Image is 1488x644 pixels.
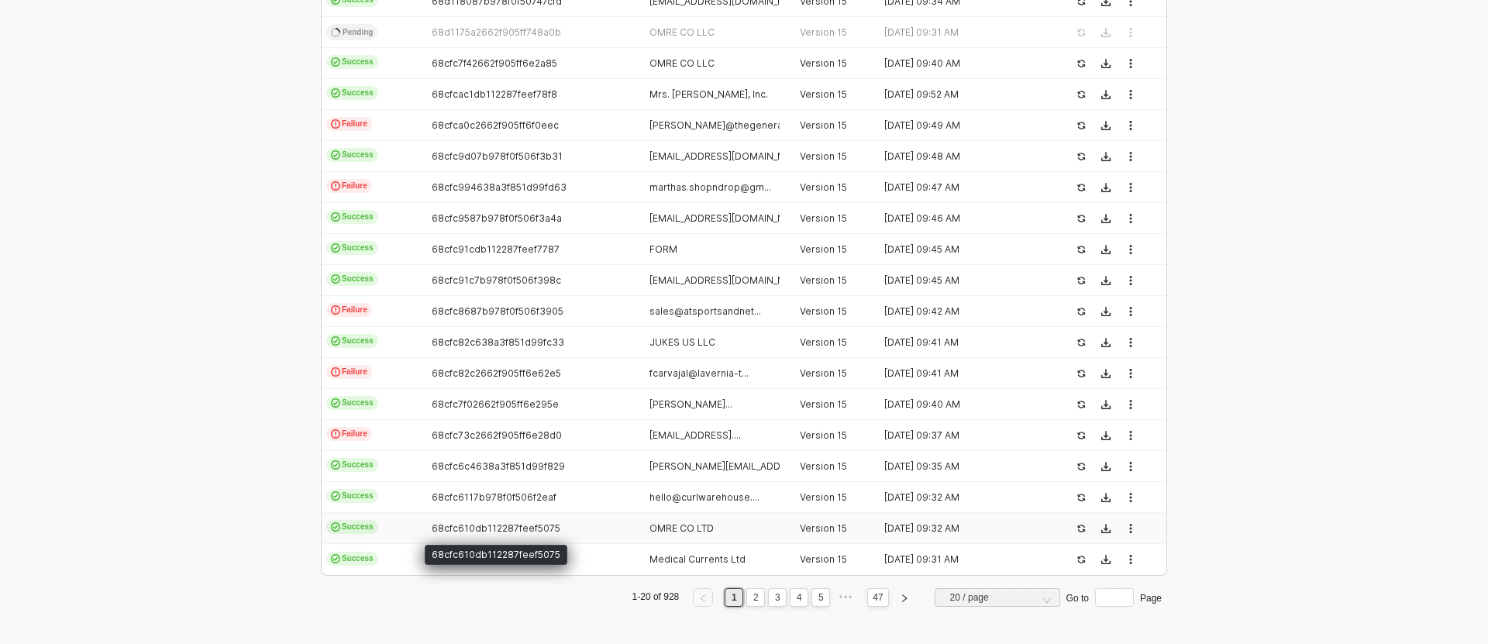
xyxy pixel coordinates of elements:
[331,429,340,439] span: icon-exclamation
[326,458,378,472] span: Success
[1076,214,1086,223] span: icon-success-page
[877,212,1045,225] div: [DATE] 09:46 AM
[432,119,559,131] span: 68cfca0c2662f905ff6f0eec
[800,119,847,131] span: Version 15
[331,305,340,315] span: icon-exclamation
[950,586,1051,609] span: 20 / page
[800,429,847,441] span: Version 15
[800,553,847,565] span: Version 15
[800,243,847,255] span: Version 15
[867,588,888,607] li: 47
[649,491,759,503] span: hello@curlwarehouse....
[326,520,378,534] span: Success
[432,57,557,69] span: 68cfc7f42662f905ff6e2a85
[1101,462,1111,471] span: icon-download
[800,336,847,348] span: Version 15
[432,367,561,379] span: 68cfc82c2662f905ff6e62e5
[649,522,714,534] span: OMRE CO LTD
[691,588,715,607] li: Previous Page
[1076,431,1086,440] span: icon-success-page
[432,429,562,441] span: 68cfc73c2662f905ff6e28d0
[877,181,1045,194] div: [DATE] 09:47 AM
[1101,152,1111,161] span: icon-download
[693,588,713,607] button: left
[877,305,1045,318] div: [DATE] 09:42 AM
[326,489,378,503] span: Success
[331,554,340,563] span: icon-cards
[331,336,340,346] span: icon-cards
[800,522,847,534] span: Version 15
[649,243,677,255] span: FORM
[432,336,564,348] span: 68cfc82c638a3f851d99fc33
[877,274,1045,287] div: [DATE] 09:45 AM
[892,588,917,607] li: Next Page
[649,57,715,69] span: OMRE CO LLC
[326,55,378,69] span: Success
[877,553,1045,566] div: [DATE] 09:31 AM
[1076,307,1086,316] span: icon-success-page
[432,460,565,472] span: 68cfc6c4638a3f851d99f829
[877,460,1045,473] div: [DATE] 09:35 AM
[1076,183,1086,192] span: icon-success-page
[770,589,785,606] a: 3
[1101,214,1111,223] span: icon-download
[1076,121,1086,130] span: icon-success-page
[649,336,715,348] span: JUKES US LLC
[326,303,372,317] span: Failure
[790,588,808,607] li: 4
[1076,245,1086,254] span: icon-success-page
[432,274,561,286] span: 68cfc91c7b978f0f506f398c
[877,367,1045,380] div: [DATE] 09:41 AM
[749,589,763,606] a: 2
[1076,400,1086,409] span: icon-success-page
[877,88,1045,101] div: [DATE] 09:52 AM
[326,241,378,255] span: Success
[649,181,771,193] span: marthas.shopndrop@gm...
[935,588,1060,613] div: Page Size
[900,594,909,603] span: right
[944,589,1051,606] input: Page Size
[1101,555,1111,564] span: icon-download
[432,398,559,410] span: 68cfc7f02662f905ff6e295e
[800,88,847,100] span: Version 15
[331,243,340,253] span: icon-cards
[649,429,741,441] span: [EMAIL_ADDRESS]....
[814,589,828,606] a: 5
[1076,493,1086,502] span: icon-success-page
[877,57,1045,70] div: [DATE] 09:40 AM
[326,210,378,224] span: Success
[877,522,1045,535] div: [DATE] 09:32 AM
[800,274,847,286] span: Version 15
[326,86,378,100] span: Success
[1076,555,1086,564] span: icon-success-page
[649,274,808,286] span: [EMAIL_ADDRESS][DOMAIN_NAME]
[811,588,830,607] li: 5
[326,272,378,286] span: Success
[1066,588,1162,607] div: Go to Page
[877,119,1045,132] div: [DATE] 09:49 AM
[432,522,560,534] span: 68cfc610db112287feef5075
[326,24,377,41] span: Pending
[649,460,890,472] span: [PERSON_NAME][EMAIL_ADDRESS][DOMAIN_NAME]...
[727,589,742,606] a: 1
[331,119,340,129] span: icon-exclamation
[1101,59,1111,68] span: icon-download
[326,334,378,348] span: Success
[877,243,1045,256] div: [DATE] 09:45 AM
[331,88,340,98] span: icon-cards
[800,367,847,379] span: Version 15
[877,398,1045,411] div: [DATE] 09:40 AM
[800,305,847,317] span: Version 15
[649,26,715,38] span: OMRE CO LLC
[432,491,556,503] span: 68cfc6117b978f0f506f2eaf
[868,589,887,606] a: 47
[800,181,847,193] span: Version 15
[432,150,563,162] span: 68cfc9d07b978f0f506f3b31
[1101,90,1111,99] span: icon-download
[1101,369,1111,378] span: icon-download
[1101,338,1111,347] span: icon-download
[877,26,1045,39] div: [DATE] 09:31 AM
[1076,90,1086,99] span: icon-success-page
[331,181,340,191] span: icon-exclamation
[1076,369,1086,378] span: icon-success-page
